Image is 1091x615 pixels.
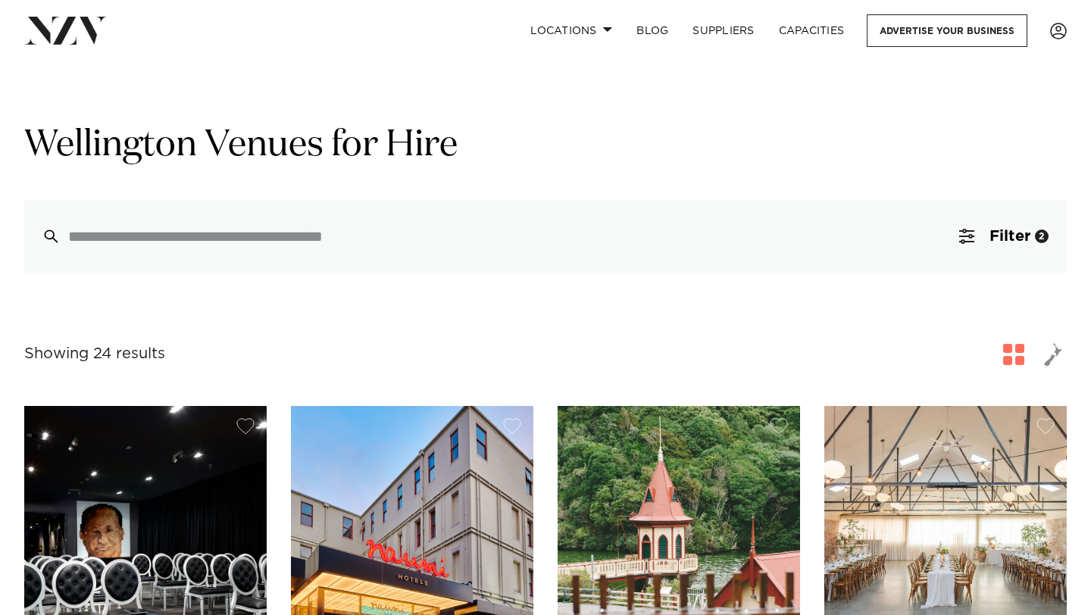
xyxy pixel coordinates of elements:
h1: Wellington Venues for Hire [24,122,1067,170]
img: nzv-logo.png [24,17,107,44]
a: Locations [518,14,624,47]
a: Capacities [767,14,857,47]
a: Advertise your business [867,14,1027,47]
span: Filter [989,229,1030,244]
div: 2 [1035,229,1049,243]
div: Showing 24 results [24,342,165,366]
a: SUPPLIERS [680,14,766,47]
button: Filter2 [941,200,1067,273]
a: BLOG [624,14,680,47]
